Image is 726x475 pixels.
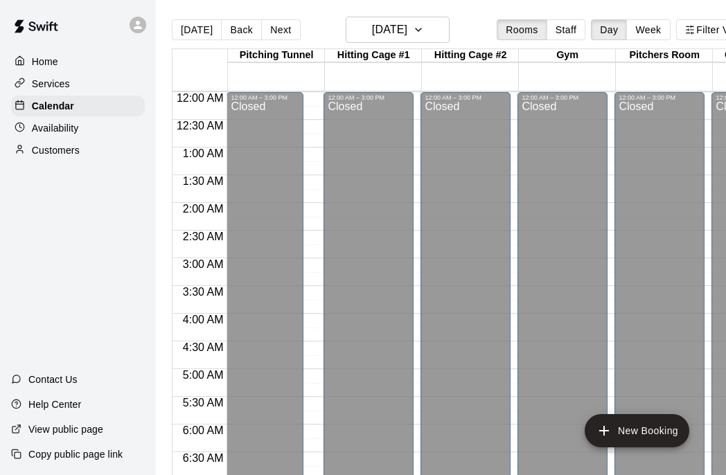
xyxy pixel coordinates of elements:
[32,143,80,157] p: Customers
[179,231,227,242] span: 2:30 AM
[497,19,547,40] button: Rooms
[547,19,586,40] button: Staff
[179,369,227,381] span: 5:00 AM
[179,452,227,464] span: 6:30 AM
[172,19,222,40] button: [DATE]
[616,49,713,62] div: Pitchers Room
[228,49,325,62] div: Pitching Tunnel
[346,17,450,43] button: [DATE]
[179,175,227,187] span: 1:30 AM
[422,49,519,62] div: Hitting Cage #2
[32,55,58,69] p: Home
[179,424,227,436] span: 6:00 AM
[626,19,670,40] button: Week
[179,286,227,298] span: 3:30 AM
[179,314,227,325] span: 4:00 AM
[173,92,227,104] span: 12:00 AM
[179,147,227,159] span: 1:00 AM
[425,94,506,101] div: 12:00 AM – 3:00 PM
[519,49,616,62] div: Gym
[591,19,627,40] button: Day
[325,49,422,62] div: Hitting Cage #1
[619,94,700,101] div: 12:00 AM – 3:00 PM
[28,422,103,436] p: View public page
[522,94,603,101] div: 12:00 AM – 3:00 PM
[32,99,74,113] p: Calendar
[32,121,79,135] p: Availability
[28,397,81,411] p: Help Center
[11,96,145,116] a: Calendar
[11,140,145,161] a: Customers
[221,19,262,40] button: Back
[11,118,145,138] a: Availability
[28,373,78,386] p: Contact Us
[261,19,300,40] button: Next
[179,341,227,353] span: 4:30 AM
[11,73,145,94] a: Services
[372,20,407,39] h6: [DATE]
[585,414,689,447] button: add
[32,77,70,91] p: Services
[179,203,227,215] span: 2:00 AM
[173,120,227,132] span: 12:30 AM
[231,94,299,101] div: 12:00 AM – 3:00 PM
[328,94,409,101] div: 12:00 AM – 3:00 PM
[179,397,227,409] span: 5:30 AM
[179,258,227,270] span: 3:00 AM
[11,51,145,72] a: Home
[28,447,123,461] p: Copy public page link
